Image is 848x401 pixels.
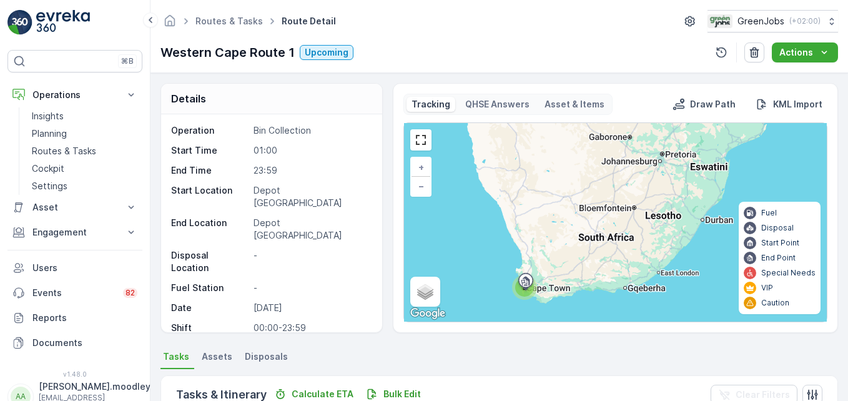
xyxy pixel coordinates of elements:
p: Insights [32,110,64,122]
p: KML Import [773,98,822,111]
a: Homepage [163,19,177,29]
p: Fuel Station [171,282,249,294]
p: - [254,249,370,274]
img: logo_light-DOdMpM7g.png [36,10,90,35]
a: Zoom Out [412,177,430,196]
a: Reports [7,305,142,330]
p: Details [171,91,206,106]
button: Upcoming [300,45,353,60]
p: Users [32,262,137,274]
p: ⌘B [121,56,134,66]
p: Fuel [761,208,777,218]
button: Engagement [7,220,142,245]
a: Events82 [7,280,142,305]
a: Layers [412,278,439,305]
p: [PERSON_NAME].moodley [39,380,150,393]
span: Assets [202,350,232,363]
a: Insights [27,107,142,125]
button: Operations [7,82,142,107]
p: Caution [761,298,789,308]
button: Actions [772,42,838,62]
p: End Point [761,253,796,263]
a: Routes & Tasks [27,142,142,160]
p: Upcoming [305,46,348,59]
p: Operation [171,124,249,137]
a: Documents [7,330,142,355]
p: Special Needs [761,268,816,278]
p: ( +02:00 ) [789,16,821,26]
a: Zoom In [412,158,430,177]
p: Actions [779,46,813,59]
p: Date [171,302,249,314]
p: Start Location [171,184,249,209]
p: Draw Path [690,98,736,111]
p: Asset [32,201,117,214]
p: Settings [32,180,67,192]
span: Route Detail [279,15,338,27]
p: Clear Filters [736,389,790,401]
p: Start Point [761,238,799,248]
p: 00:00-23:59 [254,322,370,334]
a: Users [7,255,142,280]
p: Reports [32,312,137,324]
img: Green_Jobs_Logo.png [707,14,732,28]
p: Bin Collection [254,124,370,137]
p: - [254,282,370,294]
a: View Fullscreen [412,131,430,149]
a: Routes & Tasks [195,16,263,26]
p: Bulk Edit [383,388,421,400]
span: v 1.48.0 [7,370,142,378]
p: Disposal [761,223,794,233]
button: KML Import [751,97,827,112]
p: Tracking [412,98,450,111]
p: Operations [32,89,117,101]
p: Engagement [32,226,117,239]
button: Draw Path [668,97,741,112]
a: Open this area in Google Maps (opens a new window) [407,305,448,322]
a: Settings [27,177,142,195]
p: 23:59 [254,164,370,177]
p: Depot [GEOGRAPHIC_DATA] [254,217,370,242]
p: Start Time [171,144,249,157]
p: Cockpit [32,162,64,175]
p: 82 [126,288,135,298]
p: End Time [171,164,249,177]
p: Calculate ETA [292,388,353,400]
p: Depot [GEOGRAPHIC_DATA] [254,184,370,209]
p: QHSE Answers [465,98,530,111]
p: [DATE] [254,302,370,314]
p: VIP [761,283,773,293]
div: 0 [404,123,827,322]
span: + [418,162,424,172]
a: Planning [27,125,142,142]
span: − [418,181,425,191]
p: Western Cape Route 1 [160,43,295,62]
span: Disposals [245,350,288,363]
p: Disposal Location [171,249,249,274]
p: End Location [171,217,249,242]
a: Cockpit [27,160,142,177]
p: Planning [32,127,67,140]
p: Asset & Items [545,98,604,111]
span: Tasks [163,350,189,363]
img: logo [7,10,32,35]
p: GreenJobs [737,15,784,27]
p: Events [32,287,116,299]
p: Routes & Tasks [32,145,96,157]
button: GreenJobs(+02:00) [707,10,838,32]
div: 9 [512,275,537,300]
p: Documents [32,337,137,349]
img: Google [407,305,448,322]
button: Asset [7,195,142,220]
p: Shift [171,322,249,334]
p: 01:00 [254,144,370,157]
